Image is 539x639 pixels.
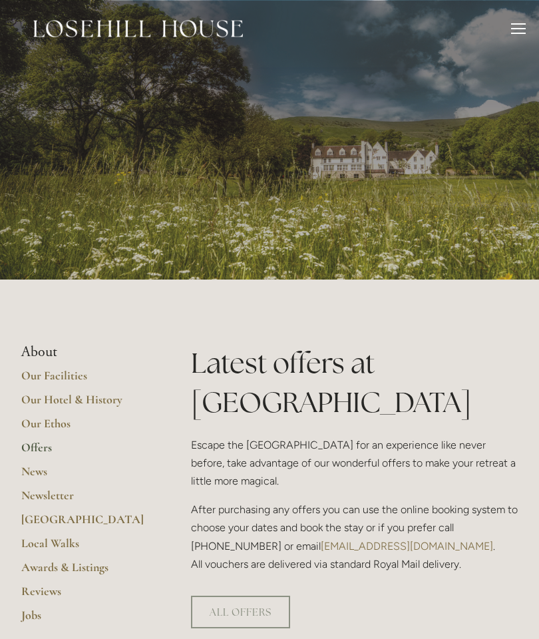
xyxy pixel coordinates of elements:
p: Escape the [GEOGRAPHIC_DATA] for an experience like never before, take advantage of our wonderful... [191,436,518,491]
a: Offers [21,440,148,464]
p: After purchasing any offers you can use the online booking system to choose your dates and book t... [191,501,518,573]
a: Newsletter [21,488,148,512]
h1: Latest offers at [GEOGRAPHIC_DATA] [191,343,518,422]
a: Jobs [21,608,148,632]
a: [GEOGRAPHIC_DATA] [21,512,148,536]
a: Local Walks [21,536,148,560]
a: ALL OFFERS [191,596,290,628]
a: Our Facilities [21,368,148,392]
li: About [21,343,148,361]
a: Our Ethos [21,416,148,440]
a: Awards & Listings [21,560,148,584]
a: Our Hotel & History [21,392,148,416]
img: Losehill House [33,20,243,37]
a: [EMAIL_ADDRESS][DOMAIN_NAME] [321,540,493,552]
a: Reviews [21,584,148,608]
a: News [21,464,148,488]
